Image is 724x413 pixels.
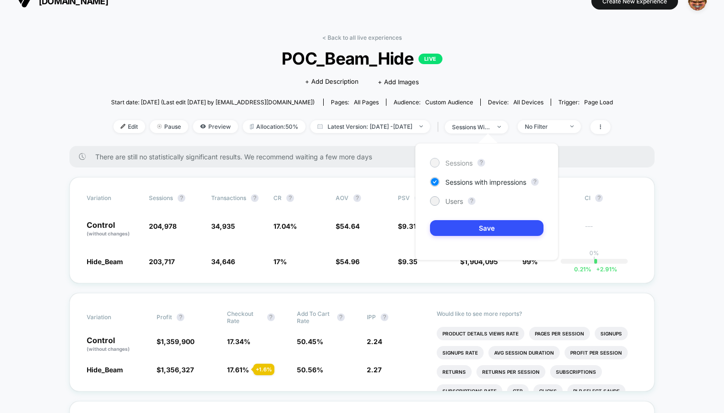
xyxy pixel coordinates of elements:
span: 2.91 % [591,266,617,273]
span: CI [585,194,637,202]
div: sessions with impression [452,123,490,131]
span: Add To Cart Rate [297,310,332,324]
span: Sessions with impressions [445,178,526,186]
li: Avg Session Duration [488,346,560,359]
li: Profit Per Session [565,346,628,359]
span: (without changes) [87,346,130,352]
span: --- [585,223,637,237]
li: Ctr [507,384,529,398]
li: Signups [595,327,628,340]
span: 17 % [273,257,287,266]
p: | [593,257,595,264]
span: 54.64 [340,222,360,230]
span: Page Load [584,99,613,106]
span: + Add Description [305,77,359,87]
span: Checkout Rate [227,310,262,324]
span: Hide_Beam [87,366,123,374]
span: AOV [336,194,349,201]
button: ? [595,194,603,202]
div: Trigger: [558,99,613,106]
span: Pause [150,120,188,133]
button: ? [251,194,259,202]
span: 50.56 % [297,366,323,374]
li: Product Details Views Rate [437,327,524,340]
span: 9.35 [402,257,418,266]
span: Allocation: 50% [243,120,305,133]
span: Preview [193,120,238,133]
img: rebalance [250,124,254,129]
span: Device: [480,99,551,106]
li: Plp Select Sahde [567,384,625,398]
span: 34,646 [211,257,235,266]
button: ? [177,313,184,321]
div: No Filter [525,123,563,130]
button: ? [468,197,475,205]
span: CR [273,194,282,201]
span: Custom Audience [425,99,473,106]
span: Sessions [149,194,173,201]
span: $ [336,257,360,266]
span: Hide_Beam [87,257,123,266]
a: < Back to all live experiences [322,34,402,41]
div: + 1.6 % [253,364,274,375]
span: $ [157,337,194,346]
span: 2.27 [367,366,382,374]
span: $ [336,222,360,230]
span: 1,356,327 [161,366,194,374]
span: | [435,120,445,134]
p: 0% [589,249,599,257]
span: 50.45 % [297,337,323,346]
button: ? [286,194,294,202]
span: 54.96 [340,257,360,266]
button: ? [267,313,275,321]
button: ? [477,159,485,167]
span: Profit [157,313,172,321]
span: Variation [87,194,139,202]
li: Returns [437,365,472,379]
img: calendar [317,124,323,129]
button: ? [337,313,345,321]
span: Start date: [DATE] (Last edit [DATE] by [EMAIL_ADDRESS][DOMAIN_NAME]) [111,99,315,106]
span: POC_Beam_Hide [136,48,588,68]
span: all devices [513,99,543,106]
span: Variation [87,310,139,324]
img: end [498,126,501,128]
span: $ [398,257,418,266]
li: Subscriptions [550,365,602,379]
span: 17.34 % [227,337,250,346]
span: 0.21 % [574,266,591,273]
span: Sessions [445,159,473,167]
li: Returns Per Session [476,365,545,379]
li: Signups Rate [437,346,484,359]
button: ? [353,194,361,202]
p: Control [87,336,147,353]
p: Control [87,221,139,237]
button: ? [178,194,185,202]
button: ? [531,178,539,186]
button: ? [381,313,388,321]
span: Users [445,197,463,205]
span: 17.04 % [273,222,297,230]
p: Would like to see more reports? [437,310,637,317]
span: 17.61 % [227,366,249,374]
span: Edit [113,120,145,133]
div: Audience: [394,99,473,106]
img: end [570,125,574,127]
span: + Add Images [378,78,419,86]
p: LIVE [419,54,442,64]
img: end [157,124,162,129]
span: (without changes) [87,231,130,236]
span: Latest Version: [DATE] - [DATE] [310,120,430,133]
span: There are still no statistically significant results. We recommend waiting a few more days [95,153,635,161]
span: $ [157,366,194,374]
li: Clicks [533,384,563,398]
span: $ [398,222,416,230]
span: 2.24 [367,337,382,346]
span: IPP [367,313,376,321]
span: + [596,266,600,273]
span: 204,978 [149,222,177,230]
img: end [419,125,423,127]
li: Subscriptions Rate [437,384,502,398]
span: 1,359,900 [161,337,194,346]
span: Transactions [211,194,246,201]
